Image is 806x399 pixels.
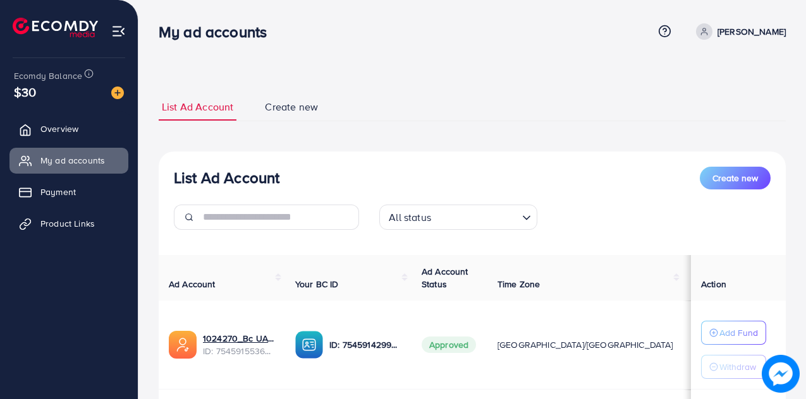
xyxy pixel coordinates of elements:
[169,278,216,290] span: Ad Account
[379,205,537,230] div: Search for option
[14,83,36,101] span: $30
[159,23,277,41] h3: My ad accounts
[40,122,78,135] span: Overview
[9,148,128,173] a: My ad accounts
[203,332,275,345] a: 1024270_Bc UAE10kkk_1756920945833
[435,206,517,227] input: Search for option
[203,345,275,357] span: ID: 7545915536356278280
[9,179,128,205] a: Payment
[498,338,673,351] span: [GEOGRAPHIC_DATA]/[GEOGRAPHIC_DATA]
[719,325,758,340] p: Add Fund
[295,278,339,290] span: Your BC ID
[717,24,786,39] p: [PERSON_NAME]
[203,332,275,358] div: <span class='underline'>1024270_Bc UAE10kkk_1756920945833</span></br>7545915536356278280
[111,24,126,39] img: menu
[386,208,434,227] span: All status
[265,100,318,114] span: Create new
[422,336,476,353] span: Approved
[712,172,758,184] span: Create new
[719,359,756,374] p: Withdraw
[13,18,98,37] img: logo
[701,355,766,379] button: Withdraw
[40,154,105,167] span: My ad accounts
[691,23,786,40] a: [PERSON_NAME]
[169,331,197,359] img: ic-ads-acc.e4c84228.svg
[329,337,401,352] p: ID: 7545914299548221448
[9,116,128,141] a: Overview
[422,265,468,290] span: Ad Account Status
[40,217,95,230] span: Product Links
[14,69,82,82] span: Ecomdy Balance
[40,186,76,198] span: Payment
[295,331,323,359] img: ic-ba-acc.ded83a64.svg
[9,211,128,236] a: Product Links
[701,321,766,345] button: Add Fund
[111,86,124,99] img: image
[162,100,233,114] span: List Ad Account
[498,278,540,290] span: Time Zone
[174,169,279,187] h3: List Ad Account
[762,355,800,393] img: image
[701,278,726,290] span: Action
[700,167,771,189] button: Create new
